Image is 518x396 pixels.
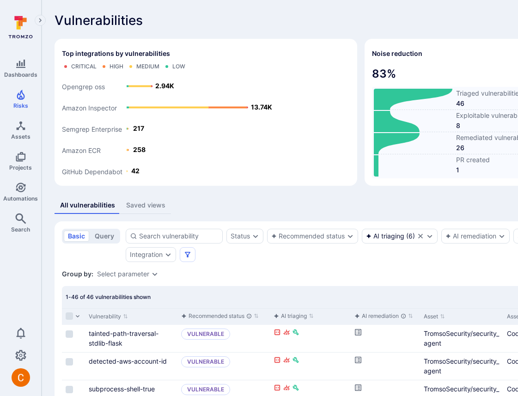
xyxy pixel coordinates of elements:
button: Expand dropdown [165,251,172,258]
text: Amazon ECR [62,146,101,154]
button: Expand navigation menu [35,15,46,26]
text: Opengrep oss [62,82,105,91]
div: Cell for aiCtx [270,353,351,380]
button: Status [231,232,250,240]
button: Expand dropdown [151,270,158,278]
div: AI remediation [354,311,406,321]
button: AI triaging(6) [366,232,415,240]
text: Semgrep Enterprise [62,125,122,133]
a: TromsoSecurity/security_agent [424,357,499,375]
div: Critical [71,63,97,70]
div: Reachable [274,329,281,338]
span: Select row [66,386,73,393]
span: Risks [13,102,28,109]
button: query [91,231,118,242]
div: Exploitable [283,384,290,394]
text: 217 [133,124,144,132]
div: Fixable [292,356,299,366]
div: Cell for aiCtx.triageStatus [177,353,270,380]
a: subprocess-shell-true [89,385,155,393]
button: Recommended status [271,232,345,240]
span: Top integrations by vulnerabilities [62,49,170,58]
a: TromsoSecurity/security_agent [424,329,499,347]
button: Filters [180,247,195,262]
div: ( 6 ) [366,232,415,240]
button: Sort by Vulnerability [89,313,128,320]
button: Expand dropdown [347,232,354,240]
button: Sort by Asset [424,313,445,320]
button: Sort by function header() { return /*#__PURE__*/react__WEBPACK_IMPORTED_MODULE_0__.createElement(... [354,312,413,320]
div: Cell for aiCtx.triageStatus [177,325,270,352]
button: Expand dropdown [252,232,259,240]
h2: Noise reduction [372,49,422,58]
span: Automations [3,195,38,202]
div: Cell for Vulnerability [85,325,177,352]
div: Cell for aiCtx.remediationStatus [351,325,420,352]
img: ACg8ocJuq_DPPTkXyD9OlTnVLvDrpObecjcADscmEHLMiTyEnTELew=s96-c [12,368,30,387]
span: Select row [66,330,73,338]
div: grouping parameters [97,270,158,278]
div: Fixable [292,329,299,338]
div: Cell for aiCtx.remediationStatus [351,353,420,380]
p: Vulnerable [181,384,230,395]
span: Dashboards [4,71,37,78]
div: All vulnerabilities [60,201,115,210]
div: Exploitable [283,356,290,366]
p: Vulnerable [181,329,230,340]
button: Clear selection [417,232,424,240]
input: Search vulnerability [139,232,219,241]
text: 42 [131,166,140,174]
span: 1-46 of 46 vulnerabilities shown [66,293,151,300]
div: Recommended status [181,311,252,321]
button: Integration [130,251,163,258]
a: tainted-path-traversal-stdlib-flask [89,329,158,347]
span: Select row [66,358,73,366]
button: Sort by function header() { return /*#__PURE__*/react__WEBPACK_IMPORTED_MODULE_0__.createElement(... [274,312,314,320]
div: Medium [136,63,159,70]
button: Select parameter [97,270,149,278]
text: 13.74K [251,103,272,110]
div: Cell for aiCtx [270,325,351,352]
button: Expand dropdown [498,232,506,240]
text: 2.94K [155,81,174,89]
div: Reachable [274,384,281,394]
a: detected-aws-account-id [89,357,167,365]
div: Cell for Asset [420,325,503,352]
span: Search [11,226,30,233]
span: Group by: [62,269,93,279]
div: Fixable [292,384,299,394]
i: Expand navigation menu [37,17,43,24]
div: Low [172,63,185,70]
span: Assets [11,133,30,140]
button: Expand dropdown [426,232,433,240]
text: GitHub Dependabot [62,167,122,175]
div: Camilo Rivera [12,368,30,387]
div: Saved views [126,201,165,210]
text: 258 [133,145,146,153]
div: AI triaging [274,311,307,321]
span: Select all rows [66,312,73,320]
button: basic [64,231,89,242]
div: Cell for Asset [420,353,503,380]
div: High [110,63,123,70]
text: Amazon Inspector [62,104,117,111]
p: Vulnerable [181,356,230,367]
div: Cell for Vulnerability [85,353,177,380]
svg: Top integrations by vulnerabilities bar [62,74,276,178]
button: Sort by function header() { return /*#__PURE__*/react__WEBPACK_IMPORTED_MODULE_0__.createElement(... [181,312,259,320]
div: Cell for selection [62,325,85,352]
div: Cell for selection [62,353,85,380]
div: Top integrations by vulnerabilities [55,39,357,186]
div: Exploitable [283,329,290,338]
div: AI triaging [366,232,404,240]
span: Vulnerabilities [55,13,143,28]
span: Projects [9,164,32,171]
button: AI remediation [445,232,496,240]
div: Reachable [274,356,281,366]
